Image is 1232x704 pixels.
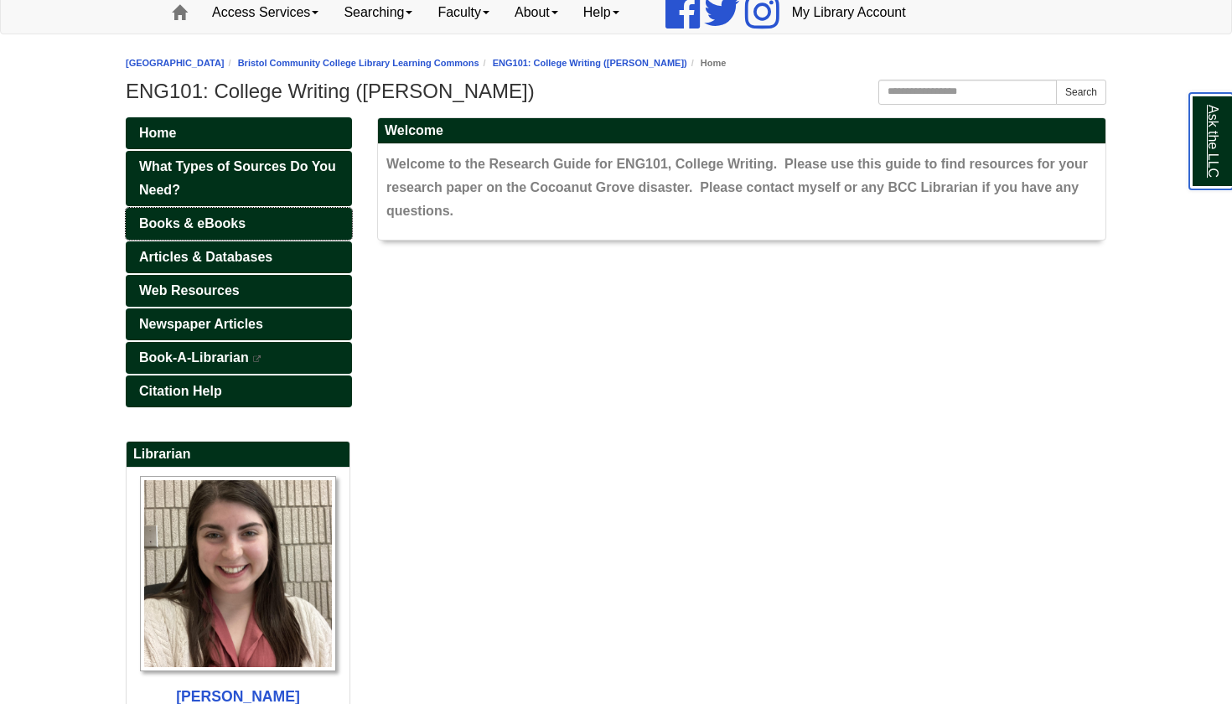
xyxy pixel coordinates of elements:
span: Citation Help [139,384,222,398]
a: ENG101: College Writing ([PERSON_NAME]) [493,58,687,68]
span: Book-A-Librarian [139,350,249,365]
a: Bristol Community College Library Learning Commons [238,58,479,68]
a: Home [126,117,352,149]
span: Welcome to the Research Guide for ENG101, College Writing. Please use this guide to find resource... [386,157,1088,218]
span: Newspaper Articles [139,317,263,331]
li: Home [687,55,727,71]
a: Web Resources [126,275,352,307]
a: Citation Help [126,375,352,407]
a: Articles & Databases [126,241,352,273]
span: Articles & Databases [139,250,272,264]
span: What Types of Sources Do You Need? [139,159,336,197]
h2: Welcome [378,118,1105,144]
a: Newspaper Articles [126,308,352,340]
a: Book-A-Librarian [126,342,352,374]
span: Web Resources [139,283,240,298]
span: Books & eBooks [139,216,246,230]
h1: ENG101: College Writing ([PERSON_NAME]) [126,80,1106,103]
a: Books & eBooks [126,208,352,240]
a: What Types of Sources Do You Need? [126,151,352,206]
span: Home [139,126,176,140]
a: [GEOGRAPHIC_DATA] [126,58,225,68]
nav: breadcrumb [126,55,1106,71]
button: Search [1056,80,1106,105]
h2: Librarian [127,442,349,468]
img: Profile Photo [140,476,336,672]
i: This link opens in a new window [252,355,262,363]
